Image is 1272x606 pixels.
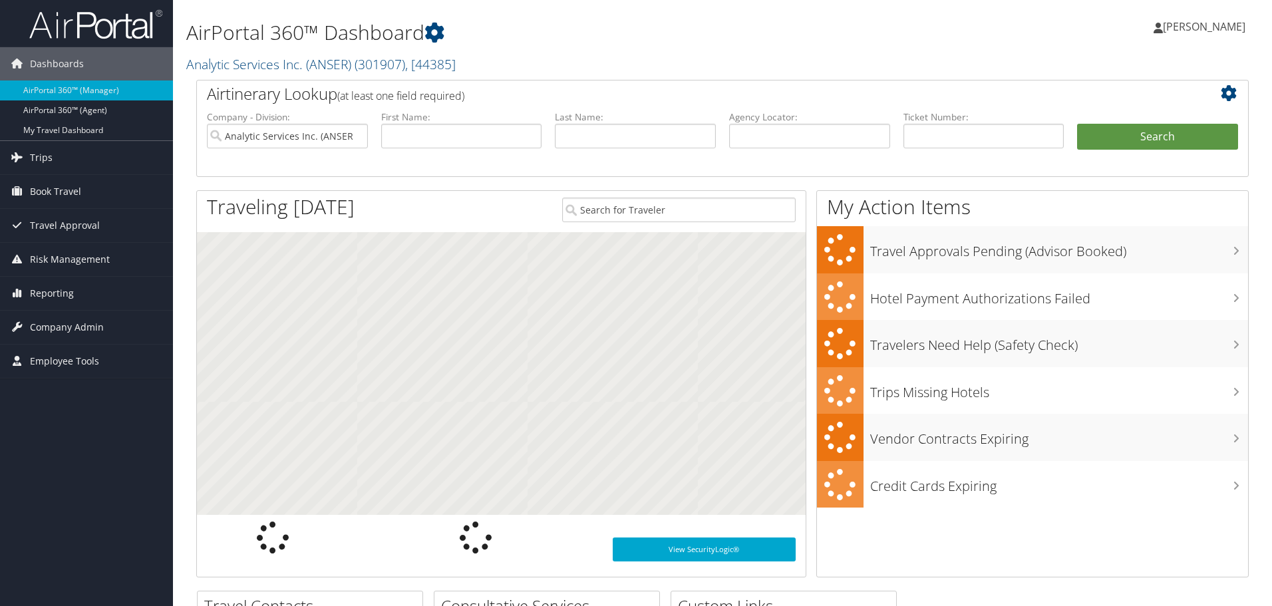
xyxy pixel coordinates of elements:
[870,470,1248,496] h3: Credit Cards Expiring
[1163,19,1245,34] span: [PERSON_NAME]
[870,377,1248,402] h3: Trips Missing Hotels
[817,273,1248,321] a: Hotel Payment Authorizations Failed
[870,283,1248,308] h3: Hotel Payment Authorizations Failed
[30,277,74,310] span: Reporting
[30,243,110,276] span: Risk Management
[817,320,1248,367] a: Travelers Need Help (Safety Check)
[30,175,81,208] span: Book Travel
[613,537,796,561] a: View SecurityLogic®
[405,55,456,73] span: , [ 44385 ]
[186,19,901,47] h1: AirPortal 360™ Dashboard
[207,110,368,124] label: Company - Division:
[186,55,456,73] a: Analytic Services Inc. (ANSER)
[903,110,1064,124] label: Ticket Number:
[29,9,162,40] img: airportal-logo.png
[381,110,542,124] label: First Name:
[30,311,104,344] span: Company Admin
[870,423,1248,448] h3: Vendor Contracts Expiring
[337,88,464,103] span: (at least one field required)
[870,329,1248,355] h3: Travelers Need Help (Safety Check)
[207,193,355,221] h1: Traveling [DATE]
[817,226,1248,273] a: Travel Approvals Pending (Advisor Booked)
[817,367,1248,414] a: Trips Missing Hotels
[562,198,796,222] input: Search for Traveler
[870,235,1248,261] h3: Travel Approvals Pending (Advisor Booked)
[817,461,1248,508] a: Credit Cards Expiring
[1154,7,1259,47] a: [PERSON_NAME]
[729,110,890,124] label: Agency Locator:
[207,82,1150,105] h2: Airtinerary Lookup
[1077,124,1238,150] button: Search
[30,47,84,80] span: Dashboards
[355,55,405,73] span: ( 301907 )
[30,345,99,378] span: Employee Tools
[30,141,53,174] span: Trips
[555,110,716,124] label: Last Name:
[817,414,1248,461] a: Vendor Contracts Expiring
[30,209,100,242] span: Travel Approval
[817,193,1248,221] h1: My Action Items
